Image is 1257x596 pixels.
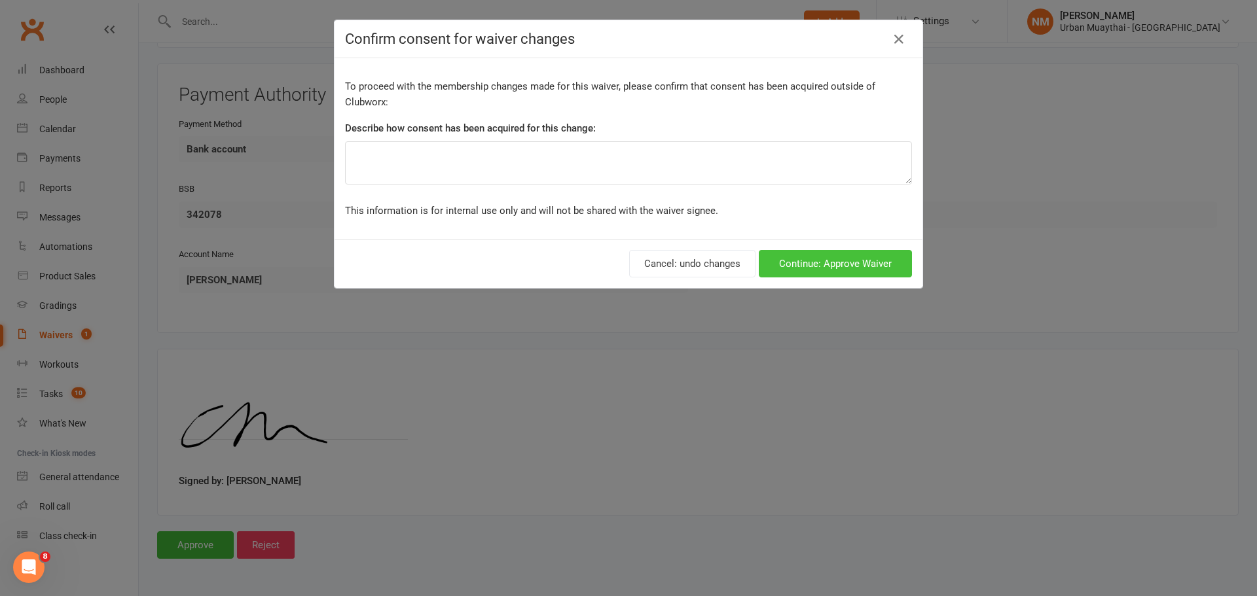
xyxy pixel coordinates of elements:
iframe: Intercom live chat [13,552,45,583]
button: Continue: Approve Waiver [759,250,912,277]
button: Close [888,29,909,50]
span: 8 [40,552,50,562]
p: This information is for internal use only and will not be shared with the waiver signee. [345,203,912,219]
button: Cancel: undo changes [629,250,756,277]
span: Confirm consent for waiver changes [345,31,575,47]
label: Describe how consent has been acquired for this change: [345,120,596,136]
p: To proceed with the membership changes made for this waiver, please confirm that consent has been... [345,79,912,110]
